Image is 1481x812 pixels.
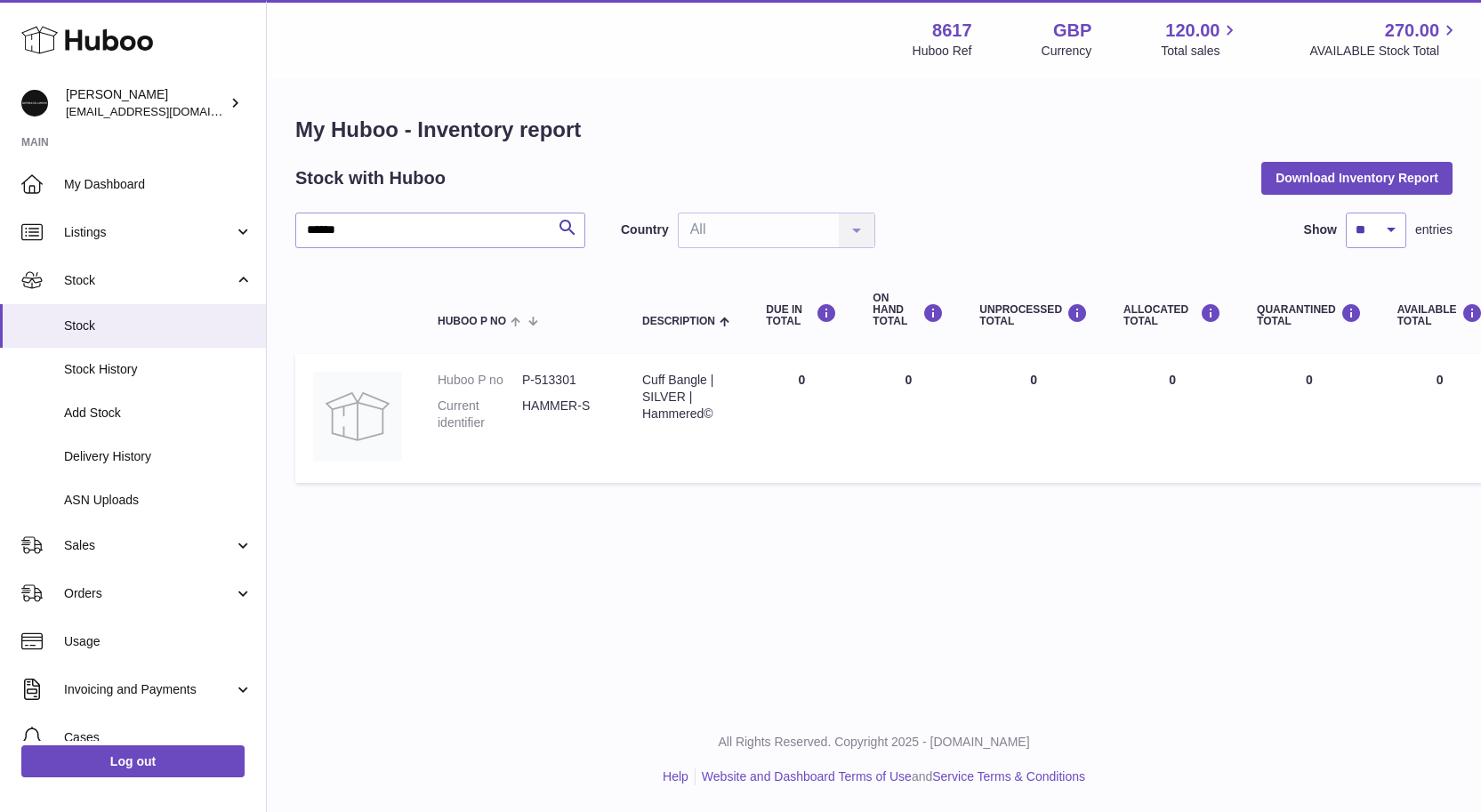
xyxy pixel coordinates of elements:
span: Huboo P no [438,316,506,327]
div: Cuff Bangle | SILVER | Hammered© [642,372,730,422]
h2: Stock with Huboo [295,166,446,190]
a: Website and Dashboard Terms of Use [702,769,912,784]
span: 120.00 [1165,19,1219,43]
span: Stock [64,272,234,289]
span: AVAILABLE Stock Total [1309,43,1460,60]
span: Invoicing and Payments [64,681,234,698]
span: entries [1415,221,1453,238]
span: Stock [64,318,253,334]
label: Country [621,221,669,238]
dt: Current identifier [438,398,522,431]
div: [PERSON_NAME] [66,86,226,120]
span: Delivery History [64,448,253,465]
dd: HAMMER-S [522,398,607,431]
span: Orders [64,585,234,602]
li: and [696,768,1085,785]
span: 0 [1306,373,1313,387]
span: Cases [64,729,253,746]
img: product image [313,372,402,461]
span: [EMAIL_ADDRESS][DOMAIN_NAME] [66,104,262,118]
td: 0 [1106,354,1239,483]
div: DUE IN TOTAL [766,303,837,327]
span: My Dashboard [64,176,253,193]
a: 270.00 AVAILABLE Stock Total [1309,19,1460,60]
button: Download Inventory Report [1261,162,1453,194]
td: 0 [962,354,1106,483]
td: 0 [748,354,855,483]
div: Huboo Ref [913,43,972,60]
a: Log out [21,745,245,777]
div: Currency [1042,43,1092,60]
dt: Huboo P no [438,372,522,389]
div: QUARANTINED Total [1257,303,1362,327]
dd: P-513301 [522,372,607,389]
label: Show [1304,221,1337,238]
span: 270.00 [1385,19,1439,43]
div: ON HAND Total [873,293,944,328]
td: 0 [855,354,962,483]
div: ALLOCATED Total [1123,303,1221,327]
p: All Rights Reserved. Copyright 2025 - [DOMAIN_NAME] [281,734,1467,751]
a: 120.00 Total sales [1161,19,1240,60]
span: Listings [64,224,234,241]
a: Service Terms & Conditions [932,769,1085,784]
div: UNPROCESSED Total [979,303,1088,327]
span: ASN Uploads [64,492,253,509]
a: Help [663,769,688,784]
span: Total sales [1161,43,1240,60]
span: Description [642,316,715,327]
span: Add Stock [64,405,253,422]
span: Stock History [64,361,253,378]
h1: My Huboo - Inventory report [295,116,1453,144]
strong: GBP [1053,19,1091,43]
span: Sales [64,537,234,554]
img: hello@alfredco.com [21,90,48,117]
span: Usage [64,633,253,650]
strong: 8617 [932,19,972,43]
